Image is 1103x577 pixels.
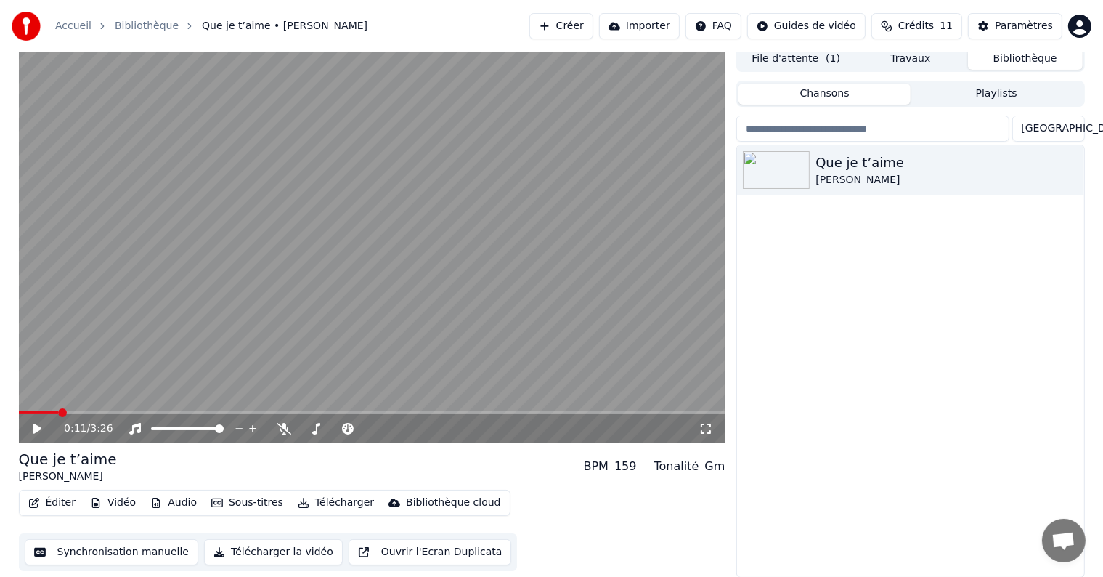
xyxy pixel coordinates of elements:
[55,19,91,33] a: Accueil
[853,49,968,70] button: Travaux
[292,493,380,513] button: Télécharger
[826,52,840,66] span: ( 1 )
[529,13,593,39] button: Créer
[145,493,203,513] button: Audio
[23,493,81,513] button: Éditer
[599,13,680,39] button: Importer
[968,49,1083,70] button: Bibliothèque
[704,458,725,475] div: Gm
[898,19,934,33] span: Crédits
[911,84,1083,105] button: Playlists
[19,469,117,484] div: [PERSON_NAME]
[25,539,199,565] button: Synchronisation manuelle
[84,493,142,513] button: Vidéo
[204,539,343,565] button: Télécharger la vidéo
[349,539,512,565] button: Ouvrir l'Ecran Duplicata
[115,19,179,33] a: Bibliothèque
[90,421,113,436] span: 3:26
[64,421,86,436] span: 0:11
[654,458,699,475] div: Tonalité
[738,49,853,70] button: File d'attente
[738,84,911,105] button: Chansons
[815,173,1078,187] div: [PERSON_NAME]
[406,496,500,510] div: Bibliothèque cloud
[55,19,367,33] nav: breadcrumb
[871,13,962,39] button: Crédits11
[968,13,1062,39] button: Paramètres
[1042,519,1086,562] a: Ouvrir le chat
[995,19,1053,33] div: Paramètres
[815,153,1078,173] div: Que je t’aime
[19,449,117,469] div: Que je t’aime
[940,19,953,33] span: 11
[685,13,741,39] button: FAQ
[202,19,367,33] span: Que je t’aime • [PERSON_NAME]
[64,421,99,436] div: /
[12,12,41,41] img: youka
[205,493,289,513] button: Sous-titres
[747,13,866,39] button: Guides de vidéo
[614,458,637,475] div: 159
[584,458,609,475] div: BPM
